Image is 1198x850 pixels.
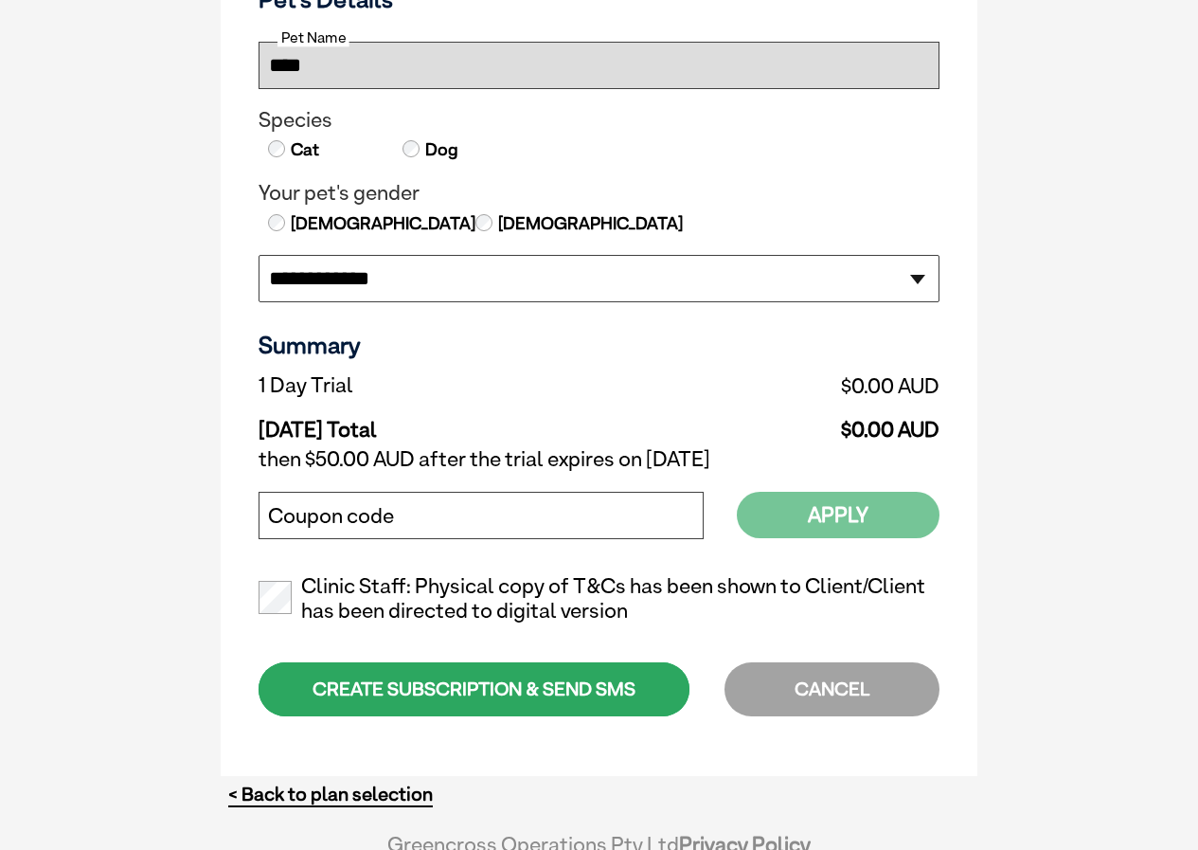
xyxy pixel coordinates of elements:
[259,574,939,624] label: Clinic Staff: Physical copy of T&Cs has been shown to Client/Client has been directed to digital ...
[268,504,394,529] label: Coupon code
[259,108,939,133] legend: Species
[259,443,939,477] td: then $50.00 AUD after the trial expires on [DATE]
[259,581,292,614] input: Clinic Staff: Physical copy of T&Cs has been shown to Client/Client has been directed to digital ...
[724,662,939,716] div: CANCEL
[259,403,629,443] td: [DATE] Total
[259,369,629,403] td: 1 Day Trial
[228,783,433,806] a: < Back to plan selection
[629,369,939,403] td: $0.00 AUD
[259,331,939,359] h3: Summary
[737,492,939,538] button: Apply
[259,181,939,206] legend: Your pet's gender
[629,403,939,443] td: $0.00 AUD
[259,662,689,716] div: CREATE SUBSCRIPTION & SEND SMS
